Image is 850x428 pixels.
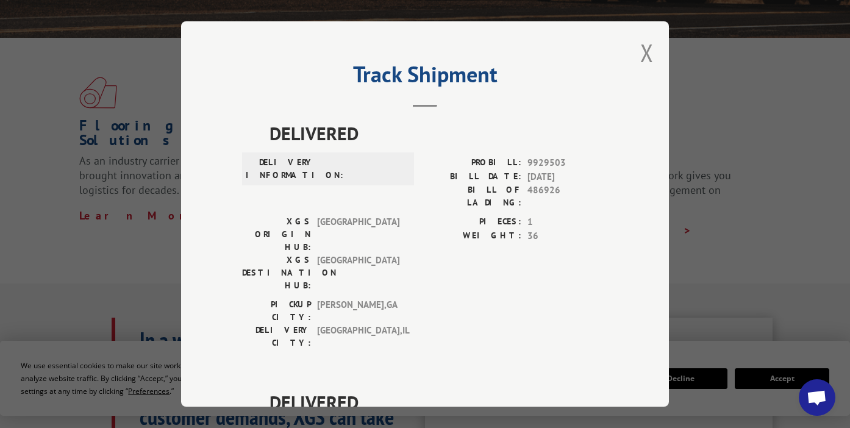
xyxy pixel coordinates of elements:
label: PROBILL: [425,156,521,170]
label: DELIVERY INFORMATION: [246,156,315,182]
label: BILL OF LADING: [425,184,521,209]
label: XGS ORIGIN HUB: [242,215,311,254]
button: Close modal [640,37,654,69]
label: DELIVERY CITY: [242,324,311,349]
span: DELIVERED [270,119,608,147]
label: BILL DATE: [425,170,521,184]
span: [GEOGRAPHIC_DATA] [317,254,399,292]
label: WEIGHT: [425,229,521,243]
span: [PERSON_NAME] , GA [317,298,399,324]
label: PIECES: [425,215,521,229]
span: [GEOGRAPHIC_DATA] , IL [317,324,399,349]
h2: Track Shipment [242,66,608,89]
span: DELIVERED [270,388,608,416]
div: Open chat [799,379,835,416]
span: 36 [527,229,608,243]
label: PICKUP CITY: [242,298,311,324]
label: XGS DESTINATION HUB: [242,254,311,292]
span: 9929503 [527,156,608,170]
span: 1 [527,215,608,229]
span: 486926 [527,184,608,209]
span: [DATE] [527,170,608,184]
span: [GEOGRAPHIC_DATA] [317,215,399,254]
